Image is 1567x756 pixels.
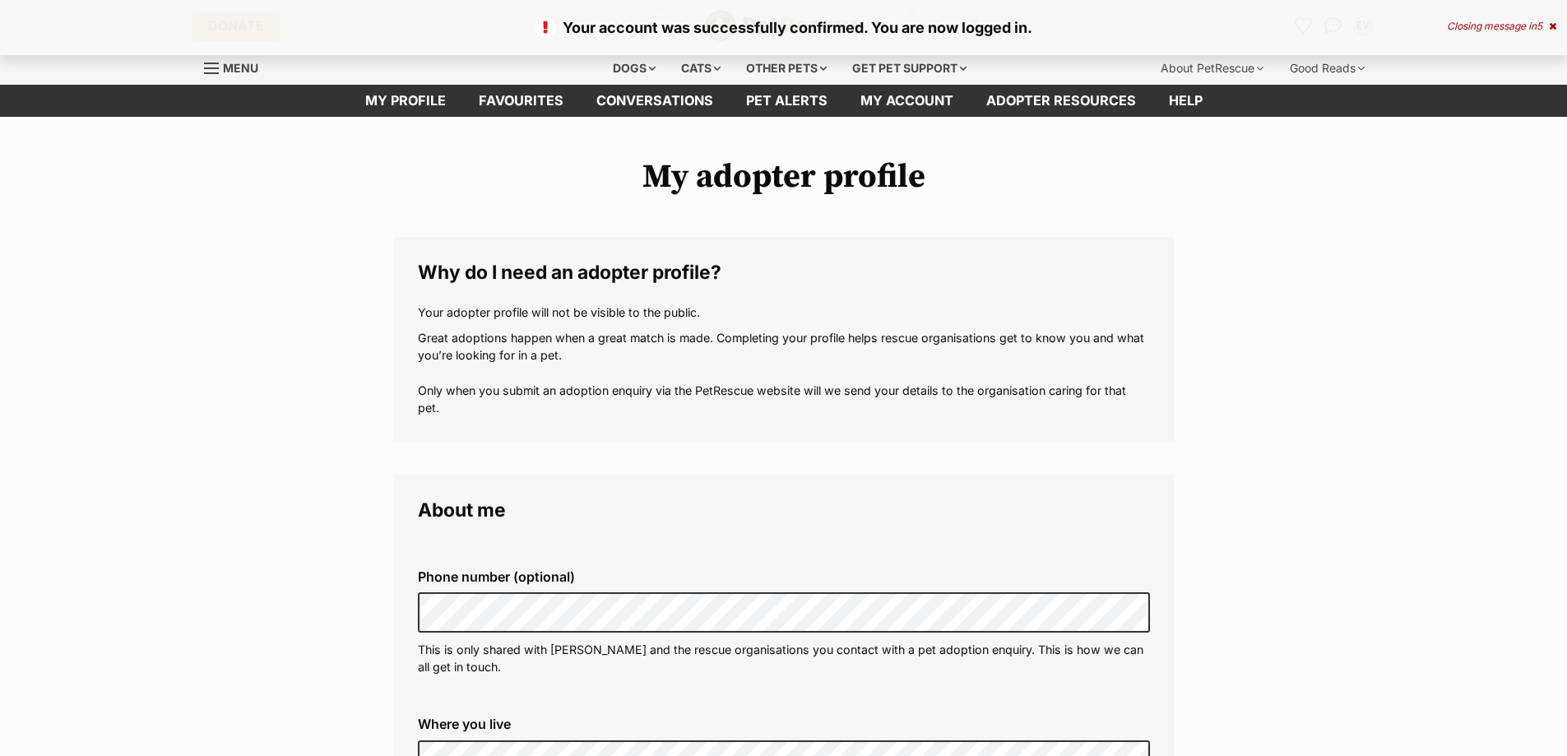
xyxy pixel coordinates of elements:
p: Your adopter profile will not be visible to the public. [418,304,1150,321]
fieldset: Why do I need an adopter profile? [393,237,1175,442]
a: Favourites [462,85,580,117]
label: Phone number (optional) [418,569,1150,584]
div: Cats [670,52,732,85]
legend: Why do I need an adopter profile? [418,262,1150,283]
div: Good Reads [1278,52,1376,85]
a: Help [1152,85,1219,117]
a: My profile [349,85,462,117]
div: About PetRescue [1149,52,1275,85]
div: Dogs [601,52,667,85]
h1: My adopter profile [393,158,1175,196]
label: Where you live [418,717,1150,731]
span: Menu [223,61,258,75]
p: Great adoptions happen when a great match is made. Completing your profile helps rescue organisat... [418,329,1150,417]
a: conversations [580,85,730,117]
a: Pet alerts [730,85,844,117]
div: Get pet support [841,52,978,85]
a: Menu [204,52,270,81]
div: Other pets [735,52,838,85]
p: This is only shared with [PERSON_NAME] and the rescue organisations you contact with a pet adopti... [418,641,1150,676]
legend: About me [418,499,1150,521]
a: My account [844,85,970,117]
a: Adopter resources [970,85,1152,117]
